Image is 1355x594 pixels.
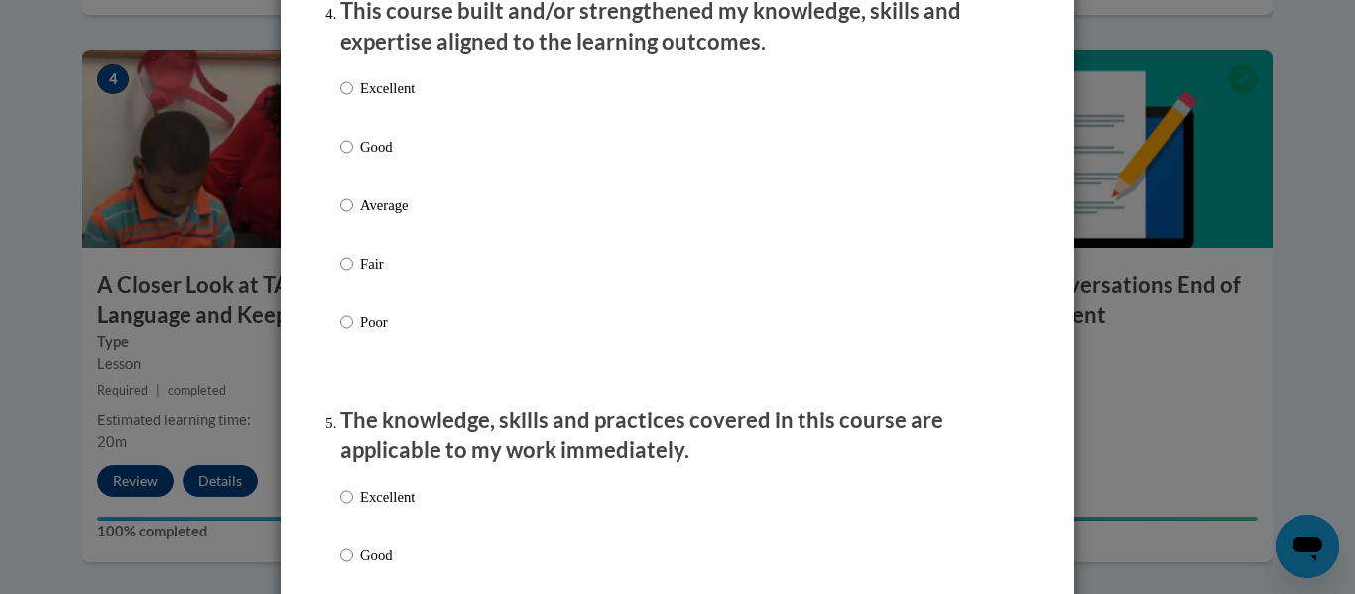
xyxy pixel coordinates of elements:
p: Good [360,136,415,158]
input: Average [340,194,353,216]
input: Poor [340,311,353,333]
input: Fair [340,253,353,275]
input: Good [340,544,353,566]
p: Fair [360,253,415,275]
p: Average [360,194,415,216]
p: Excellent [360,486,415,508]
p: The knowledge, skills and practices covered in this course are applicable to my work immediately. [340,406,1015,467]
p: Poor [360,311,415,333]
input: Excellent [340,77,353,99]
p: Good [360,544,415,566]
input: Excellent [340,486,353,508]
p: Excellent [360,77,415,99]
input: Good [340,136,353,158]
